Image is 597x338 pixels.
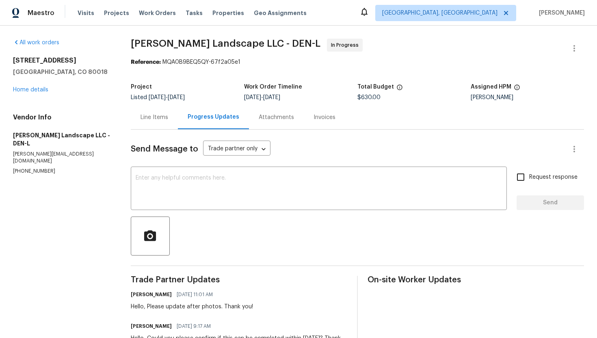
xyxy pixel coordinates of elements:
h5: [GEOGRAPHIC_DATA], CO 80018 [13,68,111,76]
span: [PERSON_NAME] Landscape LLC - DEN-L [131,39,320,48]
div: Hello, Please update after photos. Thank you! [131,303,253,311]
b: Reference: [131,59,161,65]
span: Visits [78,9,94,17]
h6: [PERSON_NAME] [131,322,172,330]
p: [PERSON_NAME][EMAIL_ADDRESS][DOMAIN_NAME] [13,151,111,165]
a: Home details [13,87,48,93]
div: MQA0B9BEQ5QY-67f2a05e1 [131,58,584,66]
h4: Vendor Info [13,113,111,121]
span: Geo Assignments [254,9,307,17]
span: $630.00 [357,95,381,100]
span: Maestro [28,9,54,17]
div: Progress Updates [188,113,239,121]
p: [PHONE_NUMBER] [13,168,111,175]
span: The hpm assigned to this work order. [514,84,520,95]
span: Listed [131,95,185,100]
span: The total cost of line items that have been proposed by Opendoor. This sum includes line items th... [396,84,403,95]
span: [GEOGRAPHIC_DATA], [GEOGRAPHIC_DATA] [382,9,497,17]
span: - [244,95,280,100]
h5: Assigned HPM [471,84,511,90]
span: [DATE] [263,95,280,100]
div: Trade partner only [203,143,270,156]
h6: [PERSON_NAME] [131,290,172,299]
div: Attachments [259,113,294,121]
span: In Progress [331,41,362,49]
div: Invoices [314,113,335,121]
div: Line Items [141,113,168,121]
span: [DATE] [149,95,166,100]
span: [DATE] 9:17 AM [177,322,211,330]
h5: Work Order Timeline [244,84,302,90]
span: [DATE] 11:01 AM [177,290,213,299]
span: [PERSON_NAME] [536,9,585,17]
span: On-site Worker Updates [368,276,584,284]
span: Trade Partner Updates [131,276,347,284]
span: - [149,95,185,100]
h2: [STREET_ADDRESS] [13,56,111,65]
span: Projects [104,9,129,17]
span: [DATE] [244,95,261,100]
span: Properties [212,9,244,17]
span: Tasks [186,10,203,16]
span: [DATE] [168,95,185,100]
h5: Total Budget [357,84,394,90]
span: Work Orders [139,9,176,17]
span: Request response [529,173,578,182]
a: All work orders [13,40,59,45]
h5: [PERSON_NAME] Landscape LLC - DEN-L [13,131,111,147]
div: [PERSON_NAME] [471,95,584,100]
span: Send Message to [131,145,198,153]
h5: Project [131,84,152,90]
